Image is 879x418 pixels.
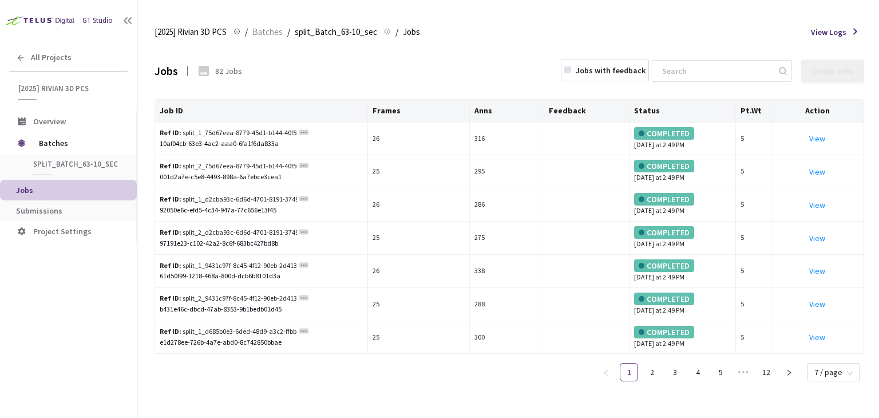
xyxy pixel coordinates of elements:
b: Ref ID: [160,161,181,170]
td: 275 [470,222,544,255]
li: Next 5 Pages [734,363,753,381]
span: Overview [33,116,66,127]
div: COMPLETED [634,226,694,239]
td: 316 [470,123,544,156]
a: Batches [250,25,285,38]
div: [DATE] at 2:49 PM [634,293,731,316]
a: 3 [666,364,683,381]
span: Jobs [16,185,33,195]
th: Action [771,100,864,123]
b: Ref ID: [160,327,181,336]
b: Ref ID: [160,261,181,270]
div: COMPLETED [634,160,694,172]
td: 300 [470,321,544,354]
div: split_1_75d67eea-8779-45d1-b144-40f5f98f1ef0 [160,128,297,139]
li: 1 [620,363,638,381]
td: 5 [736,321,771,354]
div: 10af04cb-63e3-4ac2-aaa0-6fa1f6da833a [160,139,363,149]
b: Ref ID: [160,195,181,203]
a: View [809,133,825,144]
li: Previous Page [597,363,615,381]
div: [DATE] at 2:49 PM [634,259,731,283]
td: 338 [470,255,544,288]
span: [2025] Rivian 3D PCS [155,25,227,39]
th: Anns [470,100,544,123]
span: ••• [734,363,753,381]
a: View [809,200,825,210]
td: 5 [736,255,771,288]
div: split_2_d2cba93c-6d6d-4701-8191-3749e9da2bf9 [160,227,297,238]
div: COMPLETED [634,259,694,272]
td: 26 [368,188,470,222]
li: 3 [666,363,684,381]
span: right [786,369,793,376]
div: split_2_75d67eea-8779-45d1-b144-40f5f98f1ef0 [160,161,297,172]
td: 5 [736,222,771,255]
li: / [395,25,398,39]
td: 26 [368,123,470,156]
div: e1d278ee-726b-4a7e-abd0-8c742850bbae [160,337,363,348]
li: / [245,25,248,39]
div: Jobs [155,62,178,80]
li: / [287,25,290,39]
li: Next Page [780,363,798,381]
div: 82 Jobs [215,65,242,77]
b: Ref ID: [160,128,181,137]
li: 5 [711,363,730,381]
a: View [809,266,825,276]
div: 97191e23-c102-42a2-8c6f-683bc427bd8b [160,238,363,249]
button: left [597,363,615,381]
div: [DATE] at 2:49 PM [634,226,731,250]
div: Jobs with feedback [576,64,646,77]
b: Ref ID: [160,228,181,236]
td: 5 [736,123,771,156]
div: b431e46c-dbcd-47ab-8353-9b1bedb01d45 [160,304,363,315]
span: Batches [252,25,283,39]
td: 288 [470,288,544,321]
span: left [603,369,609,376]
td: 25 [368,222,470,255]
th: Frames [368,100,470,123]
div: COMPLETED [634,193,694,206]
span: Jobs [403,25,420,39]
td: 26 [368,255,470,288]
b: Ref ID: [160,294,181,302]
td: 5 [736,288,771,321]
span: Batches [39,132,117,155]
a: View [809,332,825,342]
li: 2 [643,363,661,381]
td: 295 [470,155,544,188]
a: View [809,299,825,309]
a: 5 [712,364,729,381]
div: [DATE] at 2:49 PM [634,127,731,151]
span: split_Batch_63-10_sec [33,159,118,169]
span: 7 / page [814,364,853,381]
a: View [809,233,825,243]
div: [DATE] at 2:49 PM [634,193,731,216]
div: Create Jobs [811,66,854,76]
button: right [780,363,798,381]
td: 5 [736,155,771,188]
div: GT Studio [82,15,113,26]
div: 92050e6c-efd5-4c34-947a-77c656e13f45 [160,205,363,216]
span: [2025] Rivian 3D PCS [18,84,121,93]
span: Project Settings [33,226,92,236]
span: split_Batch_63-10_sec [295,25,377,39]
div: COMPLETED [634,293,694,305]
span: Submissions [16,206,62,216]
div: split_2_9431c97f-8c45-4f12-90eb-2d4137c4521c [160,293,297,304]
div: 001d2a7e-c5e8-4493-898a-6a7ebce3cea1 [160,172,363,183]
td: 25 [368,155,470,188]
th: Pt.Wt [736,100,771,123]
a: 1 [620,364,638,381]
div: Page Size [807,363,860,377]
div: COMPLETED [634,127,694,140]
span: View Logs [811,26,846,38]
td: 25 [368,321,470,354]
input: Search [655,61,777,81]
th: Job ID [155,100,368,123]
div: split_1_9431c97f-8c45-4f12-90eb-2d4137c4521c [160,261,297,271]
a: 4 [689,364,706,381]
div: split_1_d2cba93c-6d6d-4701-8191-3749e9da2bf9 [160,194,297,205]
td: 25 [368,288,470,321]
